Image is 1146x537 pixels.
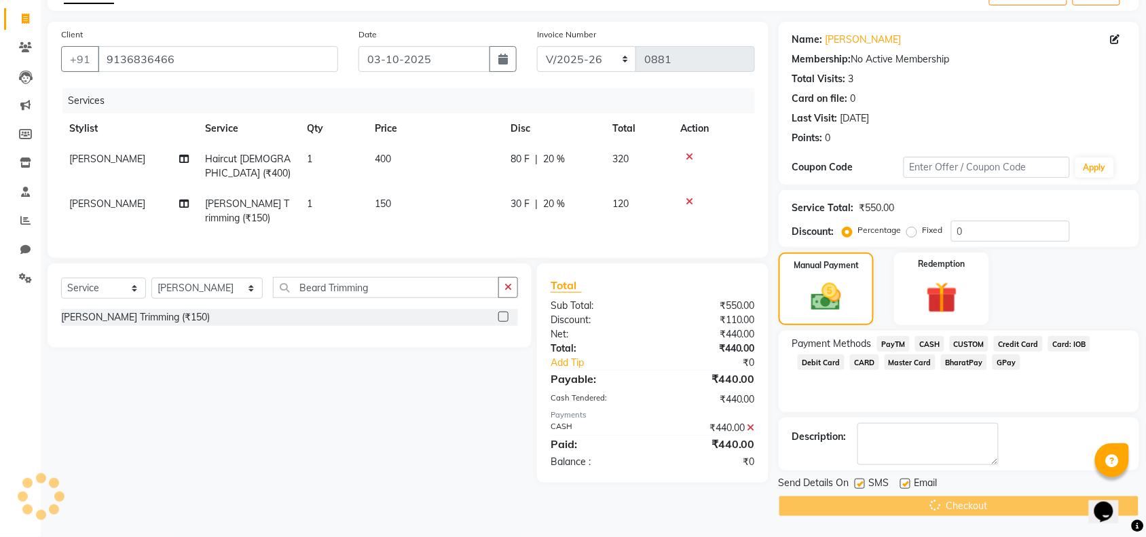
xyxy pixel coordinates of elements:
th: Stylist [61,113,197,144]
span: 20 % [543,152,565,166]
th: Disc [502,113,604,144]
span: 20 % [543,197,565,211]
span: Credit Card [994,336,1043,352]
img: _cash.svg [802,280,851,314]
span: SMS [869,476,889,493]
div: Services [62,88,765,113]
div: ₹110.00 [652,313,765,327]
span: 320 [612,153,629,165]
th: Qty [299,113,367,144]
span: Debit Card [798,354,845,370]
label: Manual Payment [794,259,859,272]
div: Membership: [792,52,851,67]
div: Discount: [792,225,834,239]
span: [PERSON_NAME] [69,198,145,210]
label: Client [61,29,83,41]
th: Total [604,113,672,144]
span: Total [551,278,582,293]
div: 0 [851,92,856,106]
div: Service Total: [792,201,854,215]
span: 30 F [511,197,530,211]
span: Email [914,476,938,493]
div: Paid: [540,436,653,452]
span: 80 F [511,152,530,166]
label: Redemption [919,258,965,270]
span: | [535,152,538,166]
div: 3 [849,72,854,86]
div: ₹440.00 [652,371,765,387]
span: 120 [612,198,629,210]
span: 1 [307,198,312,210]
th: Price [367,113,502,144]
div: No Active Membership [792,52,1126,67]
span: | [535,197,538,211]
div: Description: [792,430,847,444]
span: CASH [915,336,944,352]
span: 400 [375,153,391,165]
button: Apply [1075,158,1114,178]
th: Service [197,113,299,144]
span: GPay [993,354,1020,370]
iframe: chat widget [1089,483,1132,523]
div: Last Visit: [792,111,838,126]
div: ₹440.00 [652,341,765,356]
div: Payable: [540,371,653,387]
label: Invoice Number [537,29,596,41]
div: Points: [792,131,823,145]
input: Enter Offer / Coupon Code [904,157,1070,178]
div: ₹440.00 [652,392,765,407]
span: Haircut [DEMOGRAPHIC_DATA] (₹400) [205,153,291,179]
span: 150 [375,198,391,210]
span: [PERSON_NAME] [69,153,145,165]
div: Discount: [540,313,653,327]
a: Add Tip [540,356,671,370]
div: ₹550.00 [652,299,765,313]
div: Total: [540,341,653,356]
div: ₹550.00 [859,201,895,215]
input: Search by Name/Mobile/Email/Code [98,46,338,72]
span: CARD [850,354,879,370]
span: BharatPay [941,354,987,370]
div: 0 [826,131,831,145]
button: +91 [61,46,99,72]
div: Balance : [540,455,653,469]
div: Coupon Code [792,160,904,174]
div: Name: [792,33,823,47]
div: [PERSON_NAME] Trimming (₹150) [61,310,210,325]
div: ₹0 [671,356,765,370]
span: CUSTOM [950,336,989,352]
label: Fixed [923,224,943,236]
label: Date [358,29,377,41]
div: Payments [551,409,755,421]
div: Total Visits: [792,72,846,86]
th: Action [672,113,755,144]
span: Master Card [885,354,936,370]
input: Search or Scan [273,277,499,298]
div: ₹440.00 [652,327,765,341]
div: Card on file: [792,92,848,106]
span: [PERSON_NAME] Trimming (₹150) [205,198,289,224]
div: CASH [540,421,653,435]
div: ₹440.00 [652,436,765,452]
span: PayTM [877,336,910,352]
span: Send Details On [779,476,849,493]
label: Percentage [858,224,902,236]
a: [PERSON_NAME] [826,33,902,47]
img: _gift.svg [917,278,967,317]
div: ₹440.00 [652,421,765,435]
span: Payment Methods [792,337,872,351]
div: ₹0 [652,455,765,469]
div: Cash Tendered: [540,392,653,407]
div: Sub Total: [540,299,653,313]
span: 1 [307,153,312,165]
span: Card: IOB [1048,336,1090,352]
div: [DATE] [840,111,870,126]
div: Net: [540,327,653,341]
